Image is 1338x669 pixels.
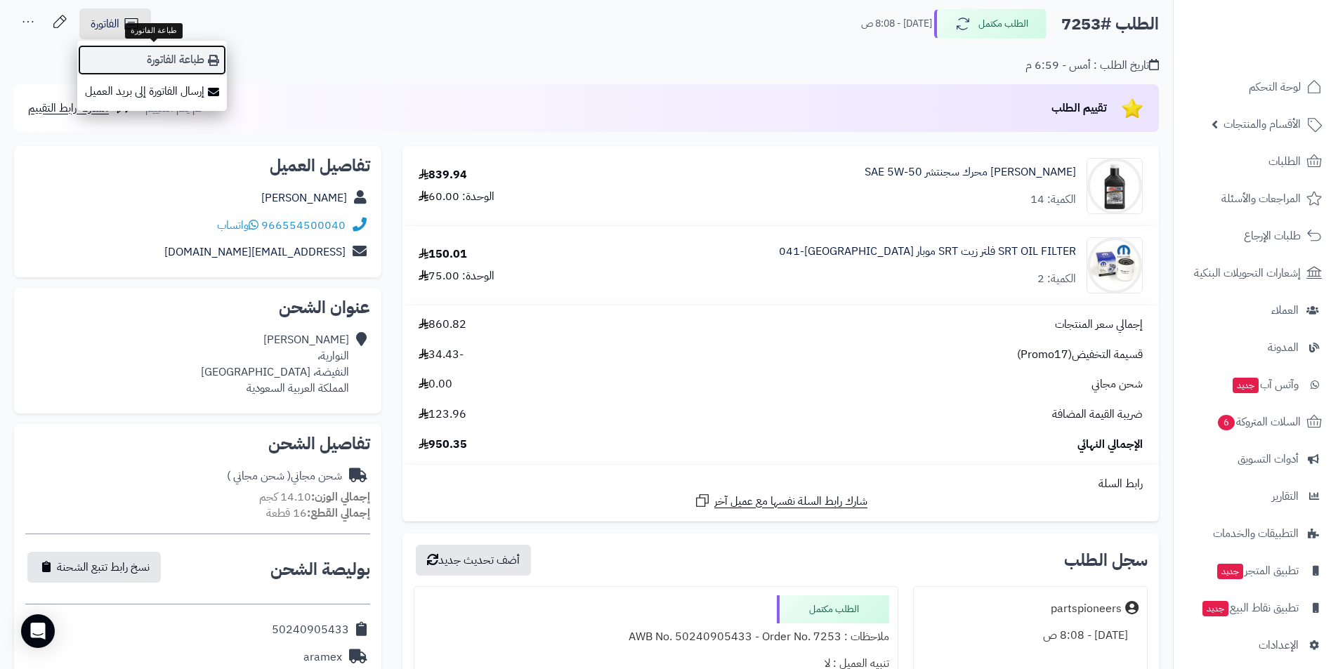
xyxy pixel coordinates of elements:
span: تطبيق المتجر [1216,561,1299,581]
a: تطبيق نقاط البيعجديد [1182,591,1330,625]
button: نسخ رابط تتبع الشحنة [27,552,161,583]
small: [DATE] - 8:08 ص [861,17,932,31]
span: تقييم الطلب [1051,100,1107,117]
span: ( شحن مجاني ) [227,468,291,484]
span: قسيمة التخفيض(Promo17) [1017,347,1143,363]
a: 966554500040 [261,217,346,234]
h2: تفاصيل العميل [25,157,370,174]
span: التقارير [1272,486,1299,506]
div: تاريخ الطلب : أمس - 6:59 م [1025,58,1159,74]
h2: بوليصة الشحن [270,561,370,578]
span: تطبيق نقاط البيع [1201,598,1299,618]
div: الوحدة: 60.00 [419,189,494,205]
a: العملاء [1182,293,1330,327]
span: الطلبات [1268,152,1301,171]
a: التقارير [1182,479,1330,513]
span: طلبات الإرجاع [1244,226,1301,246]
img: AMSOIL%205W50-90x90.jpg [1087,158,1142,214]
h2: الطلب #7253 [1061,10,1159,39]
strong: إجمالي الوزن: [311,489,370,505]
span: 950.35 [419,437,467,453]
div: طباعة الفاتورة [125,23,183,39]
div: الوحدة: 75.00 [419,268,494,284]
span: ضريبة القيمة المضافة [1052,406,1143,423]
a: المراجعات والأسئلة [1182,182,1330,216]
div: 150.01 [419,246,467,263]
div: الطلب مكتمل [777,595,889,623]
h3: سجل الطلب [1064,552,1148,569]
button: الطلب مكتمل [934,9,1047,39]
span: مشاركة رابط التقييم [28,100,109,117]
div: partspioneers [1051,601,1122,617]
span: شحن مجاني [1091,376,1143,392]
a: المدونة [1182,331,1330,364]
a: [PERSON_NAME] محرك سجنتشر SAE 5W-50 [865,164,1076,180]
span: -34.43 [419,347,464,363]
img: 1755277365-bd710807-ba12-488b-8df7-8f28f9d25b24-90x90.jpg [1087,237,1142,293]
a: مشاركة رابط التقييم [28,100,133,117]
span: نسخ رابط تتبع الشحنة [57,559,150,576]
span: الإجمالي النهائي [1077,437,1143,453]
span: المدونة [1268,338,1299,357]
span: 860.82 [419,317,466,333]
small: 16 قطعة [266,505,370,522]
span: إشعارات التحويلات البنكية [1194,263,1301,283]
span: إجمالي سعر المنتجات [1055,317,1143,333]
a: الطلبات [1182,145,1330,178]
a: السلات المتروكة6 [1182,405,1330,439]
div: الكمية: 2 [1037,271,1076,287]
a: طباعة الفاتورة [77,44,227,76]
a: طلبات الإرجاع [1182,219,1330,253]
span: المراجعات والأسئلة [1221,189,1301,208]
div: الكمية: 14 [1030,192,1076,208]
span: السلات المتروكة [1216,412,1301,432]
span: لوحة التحكم [1249,77,1301,97]
span: جديد [1217,564,1243,579]
a: إرسال الفاتورة إلى بريد العميل [77,76,227,107]
div: رابط السلة [408,476,1153,492]
h2: تفاصيل الشحن [25,435,370,452]
small: 14.10 كجم [259,489,370,505]
span: الأقسام والمنتجات [1224,114,1301,134]
h2: عنوان الشحن [25,299,370,316]
a: واتساب [217,217,258,234]
strong: إجمالي القطع: [307,505,370,522]
a: تطبيق المتجرجديد [1182,554,1330,588]
a: [PERSON_NAME] [261,190,347,206]
a: وآتس آبجديد [1182,368,1330,402]
span: 0.00 [419,376,452,392]
a: الفاتورة [79,8,151,39]
div: [PERSON_NAME] النوارية، النفيضة، [GEOGRAPHIC_DATA] المملكة العربية السعودية [201,332,349,396]
a: الإعدادات [1182,628,1330,662]
div: Open Intercom Messenger [21,614,55,648]
a: إشعارات التحويلات البنكية [1182,256,1330,290]
div: [DATE] - 8:08 ص [922,622,1139,649]
span: 123.96 [419,406,466,423]
span: شارك رابط السلة نفسها مع عميل آخر [714,494,867,510]
a: أدوات التسويق [1182,442,1330,476]
span: وآتس آب [1231,375,1299,395]
img: logo-2.png [1242,11,1325,40]
div: ملاحظات : AWB No. 50240905433 - Order No. 7253 [423,623,888,651]
span: 6 [1217,414,1235,430]
div: 839.94 [419,167,467,183]
a: SRT OIL FILTER فلتر زيت SRT موبار [GEOGRAPHIC_DATA]-041 [779,244,1076,260]
span: جديد [1202,601,1228,616]
button: أضف تحديث جديد [416,545,531,576]
a: التطبيقات والخدمات [1182,517,1330,550]
span: الإعدادات [1259,635,1299,655]
a: شارك رابط السلة نفسها مع عميل آخر [694,492,867,510]
div: aramex [303,649,342,665]
a: لوحة التحكم [1182,70,1330,104]
div: شحن مجاني [227,468,342,484]
span: التطبيقات والخدمات [1213,524,1299,543]
a: [EMAIL_ADDRESS][DOMAIN_NAME] [164,244,346,260]
span: أدوات التسويق [1238,449,1299,469]
div: 50240905433 [272,622,349,638]
span: الفاتورة [91,15,119,32]
span: جديد [1233,378,1259,393]
span: العملاء [1271,300,1299,320]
